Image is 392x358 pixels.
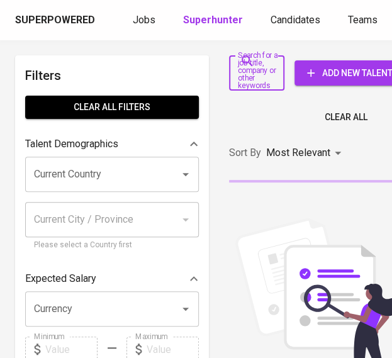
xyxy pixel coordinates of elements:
[25,266,199,291] div: Expected Salary
[266,145,330,160] p: Most Relevant
[133,14,155,26] span: Jobs
[25,65,199,86] h6: Filters
[35,99,189,115] span: Clear All filters
[325,109,367,125] span: Clear All
[15,13,95,28] div: Superpowered
[229,145,261,160] p: Sort By
[25,96,199,119] button: Clear All filters
[34,239,190,252] p: Please select a Country first
[348,13,380,28] a: Teams
[133,13,158,28] a: Jobs
[15,13,98,28] a: Superpowered
[183,13,245,28] a: Superhunter
[320,106,372,129] button: Clear All
[177,300,194,318] button: Open
[25,131,199,157] div: Talent Demographics
[183,14,243,26] b: Superhunter
[25,137,118,152] p: Talent Demographics
[348,14,378,26] span: Teams
[271,13,323,28] a: Candidates
[271,14,320,26] span: Candidates
[177,165,194,183] button: Open
[266,142,345,165] div: Most Relevant
[25,271,96,286] p: Expected Salary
